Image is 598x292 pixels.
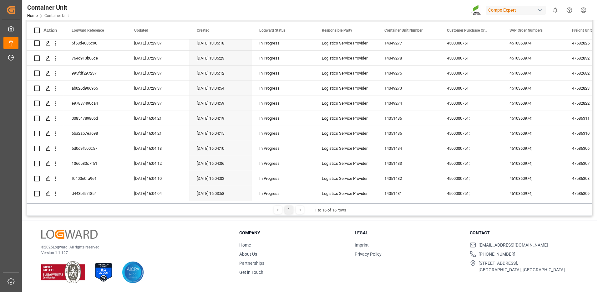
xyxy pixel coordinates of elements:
[377,126,439,141] div: 14051435
[502,126,565,141] div: 4510360974;
[314,126,377,141] div: Logistics Service Provider
[134,28,148,33] span: Updated
[502,171,565,186] div: 4510360974;
[41,244,224,250] p: © 2025 Logward. All rights reserved.
[355,252,382,257] a: Privacy Policy
[314,171,377,186] div: Logistics Service Provider
[314,111,377,126] div: Logistics Service Provider
[259,126,307,141] div: In Progress
[377,96,439,111] div: 14049274
[439,96,502,111] div: 4500000751
[439,66,502,81] div: 4500000751
[64,81,127,96] div: ab026d906965
[41,230,98,239] img: Logward Logo
[502,96,565,111] div: 4510360974
[322,28,352,33] span: Responsible Party
[315,207,346,213] div: 1 to 16 of 16 rows
[64,36,127,50] div: 5f58d4085c90
[502,186,565,201] div: 4510360974;
[259,96,307,111] div: In Progress
[27,51,64,66] div: Press SPACE to select this row.
[27,156,64,171] div: Press SPACE to select this row.
[470,230,577,236] h3: Contact
[27,3,69,12] div: Container Unit
[27,171,64,186] div: Press SPACE to select this row.
[509,28,543,33] span: SAP Order Numbers
[355,242,369,248] a: Imprint
[239,242,251,248] a: Home
[486,6,546,15] div: Compo Expert
[189,96,252,111] div: [DATE] 13:04:59
[64,141,127,156] div: 5d0c9f500c57
[27,13,38,18] a: Home
[64,156,127,171] div: 1066580c7f51
[259,81,307,96] div: In Progress
[127,66,189,81] div: [DATE] 07:29:37
[259,28,286,33] span: Logward Status
[447,28,489,33] span: Customer Purchase Order Numbers
[314,156,377,171] div: Logistics Service Provider
[471,5,481,16] img: Screenshot%202023-09-29%20at%2010.02.21.png_1712312052.png
[127,111,189,126] div: [DATE] 16:04:21
[239,270,263,275] a: Get in Touch
[189,126,252,141] div: [DATE] 16:04:15
[239,252,257,257] a: About Us
[64,96,127,111] div: e97887490ca4
[127,36,189,50] div: [DATE] 07:29:37
[439,36,502,50] div: 4500000751
[127,81,189,96] div: [DATE] 07:29:37
[189,36,252,50] div: [DATE] 13:05:18
[314,96,377,111] div: Logistics Service Provider
[502,36,565,50] div: 4510360974
[259,156,307,171] div: In Progress
[127,126,189,141] div: [DATE] 16:04:21
[27,66,64,81] div: Press SPACE to select this row.
[64,66,127,81] div: 995fdf297237
[127,156,189,171] div: [DATE] 16:04:12
[479,242,548,248] span: [EMAIL_ADDRESS][DOMAIN_NAME]
[27,111,64,126] div: Press SPACE to select this row.
[479,260,565,273] span: [STREET_ADDRESS], [GEOGRAPHIC_DATA], [GEOGRAPHIC_DATA]
[259,36,307,50] div: In Progress
[502,66,565,81] div: 4510360974
[439,51,502,65] div: 4500000751
[189,66,252,81] div: [DATE] 13:05:12
[314,81,377,96] div: Logistics Service Provider
[377,141,439,156] div: 14051434
[41,261,85,283] img: ISO 9001 & ISO 14001 Certification
[239,230,347,236] h3: Company
[64,51,127,65] div: 764d913b06ce
[314,186,377,201] div: Logistics Service Provider
[285,206,293,214] div: 1
[189,111,252,126] div: [DATE] 16:04:19
[93,261,114,283] img: ISO 27001 Certification
[502,156,565,171] div: 4510360974;
[127,186,189,201] div: [DATE] 16:04:04
[314,51,377,65] div: Logistics Service Provider
[355,230,462,236] h3: Legal
[41,250,224,256] p: Version 1.1.127
[27,186,64,201] div: Press SPACE to select this row.
[127,51,189,65] div: [DATE] 07:29:37
[439,111,502,126] div: 4500000751;
[189,186,252,201] div: [DATE] 16:03:58
[502,141,565,156] div: 4510360974;
[64,111,127,126] div: 00854789806d
[43,28,57,33] div: Action
[439,171,502,186] div: 4500000751;
[189,51,252,65] div: [DATE] 13:05:23
[502,51,565,65] div: 4510360974
[439,81,502,96] div: 4500000751
[377,81,439,96] div: 14049273
[377,186,439,201] div: 14051431
[439,126,502,141] div: 4500000751;
[377,36,439,50] div: 14049277
[377,51,439,65] div: 14049278
[27,126,64,141] div: Press SPACE to select this row.
[502,111,565,126] div: 4510360974;
[439,141,502,156] div: 4500000751;
[27,96,64,111] div: Press SPACE to select this row.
